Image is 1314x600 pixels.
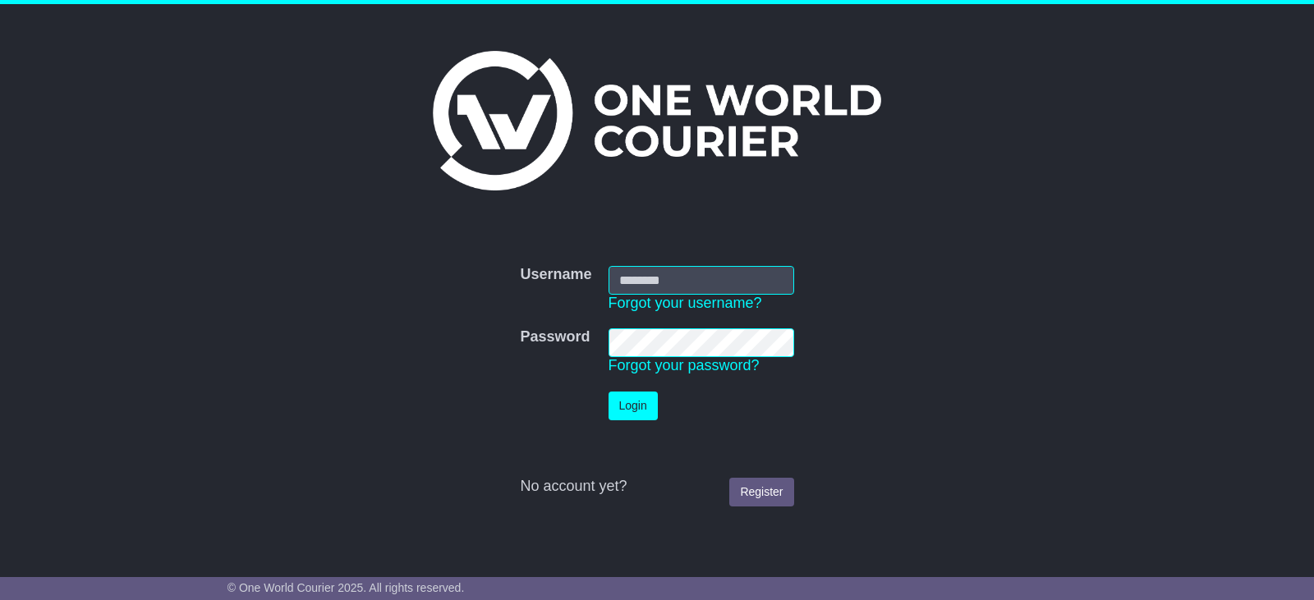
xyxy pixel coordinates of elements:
[433,51,881,190] img: One World
[609,392,658,420] button: Login
[520,266,591,284] label: Username
[609,295,762,311] a: Forgot your username?
[227,581,465,594] span: © One World Courier 2025. All rights reserved.
[609,357,760,373] a: Forgot your password?
[729,478,793,506] a: Register
[520,478,793,496] div: No account yet?
[520,328,590,346] label: Password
